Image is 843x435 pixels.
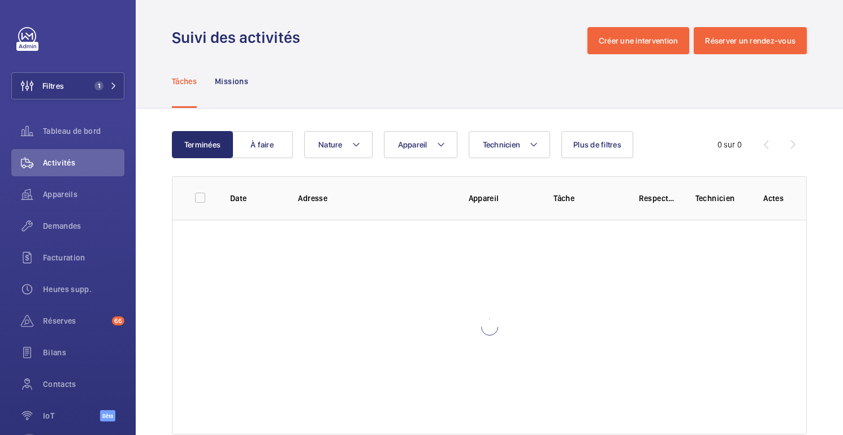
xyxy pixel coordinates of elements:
[298,194,327,203] font: Adresse
[43,221,81,230] font: Demandes
[172,131,233,158] button: Terminées
[43,411,54,420] font: IoT
[43,380,76,389] font: Contacts
[599,36,678,45] font: Créer une intervention
[43,316,76,325] font: Réserves
[43,127,101,136] font: Tableau de bord
[573,140,621,149] font: Plus de filtres
[469,131,551,158] button: Technicien
[43,348,66,357] font: Bilans
[42,81,64,90] font: Filtres
[215,77,248,86] font: Missions
[694,27,807,54] button: Réserver un rendez-vous
[184,140,221,149] font: Terminées
[43,285,92,294] font: Heures supp.
[114,317,122,325] font: 66
[483,140,521,149] font: Technicien
[398,140,427,149] font: Appareil
[230,194,247,203] font: Date
[318,140,343,149] font: Nature
[98,82,101,90] font: 1
[554,194,574,203] font: Tâche
[102,412,113,419] font: Bêta
[172,28,300,47] font: Suivi des activités
[172,77,197,86] font: Tâches
[763,194,784,203] font: Actes
[561,131,633,158] button: Plus de filtres
[469,194,499,203] font: Appareil
[43,253,85,262] font: Facturation
[695,194,735,203] font: Technicien
[232,131,293,158] button: À faire
[11,72,124,99] button: Filtres1
[705,36,796,45] font: Réserver un rendez-vous
[43,190,77,199] font: Appareils
[43,158,75,167] font: Activités
[304,131,373,158] button: Nature
[587,27,690,54] button: Créer une intervention
[384,131,457,158] button: Appareil
[639,194,704,203] font: Respecter le délai
[717,140,742,149] font: 0 sur 0
[250,140,274,149] font: À faire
